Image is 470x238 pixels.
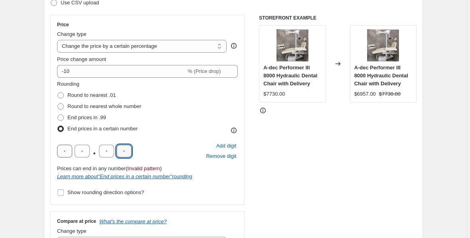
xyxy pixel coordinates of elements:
[216,142,237,150] span: Add digit
[205,151,238,161] button: Remove placeholder
[263,90,285,98] div: $7730.00
[75,145,90,157] input: ﹡
[57,165,126,171] span: Prices can end in any number
[276,30,308,61] img: A-dec-Performer-III-8000-Hydraulic-Dental-Chair-w-Delivery_-Assistant-Pkg._-and-Light-ADEC-168810...
[206,152,237,160] span: Remove digit
[92,145,97,157] span: .
[188,68,221,74] span: % (Price drop)
[354,65,408,87] span: A-dec Performer III 8000 Hydraulic Dental Chair with Delivery
[263,65,317,87] span: A-dec Performer III 8000 Hydraulic Dental Chair with Delivery
[57,56,106,62] span: Price change amount
[57,173,192,179] i: Learn more about " End prices in a certain number " rounding
[259,15,417,21] h6: STOREFRONT EXAMPLE
[67,114,106,120] span: End prices in .99
[67,103,141,109] span: Round to nearest whole number
[57,173,192,179] a: Learn more about"End prices in a certain number"rounding
[126,165,162,171] span: (Invalid pattern)
[67,126,138,132] span: End prices in a certain number
[354,90,376,98] div: $6957.00
[215,141,238,151] button: Add placeholder
[57,65,186,78] input: -15
[57,22,69,28] h3: Price
[230,42,238,50] div: help
[67,189,144,195] span: Show rounding direction options?
[57,228,87,234] span: Change type
[99,145,114,157] input: ﹡
[99,218,167,224] button: What's the compare at price?
[67,92,116,98] span: Round to nearest .01
[57,145,72,157] input: ﹡
[57,31,87,37] span: Change type
[379,90,401,98] strike: $7730.00
[367,30,399,61] img: A-dec-Performer-III-8000-Hydraulic-Dental-Chair-w-Delivery_-Assistant-Pkg._-and-Light-ADEC-168810...
[57,218,96,224] h3: Compare at price
[57,81,79,87] span: Rounding
[117,145,132,157] input: ﹡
